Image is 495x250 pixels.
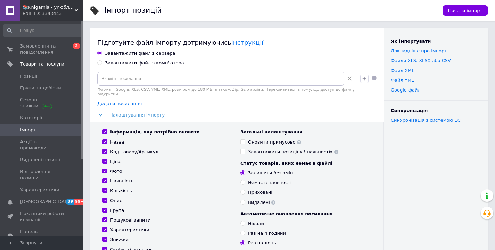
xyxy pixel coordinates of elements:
[391,118,461,123] a: Синхронізація з системою 1С
[110,158,121,165] div: Ціна
[391,68,414,73] a: Файл XML
[391,87,421,93] a: Google файл
[20,187,59,193] span: Характеристики
[3,24,82,37] input: Пошук
[240,129,371,135] div: Загальні налаштування
[20,115,42,121] span: Категорії
[110,227,149,233] div: Характеристики
[20,97,64,109] span: Сезонні знижки
[20,43,64,55] span: Замовлення та повідомлення
[110,178,134,184] div: Наявність
[20,157,60,163] span: Видалені позиції
[20,139,64,151] span: Акції та промокоди
[110,207,124,214] div: Група
[391,58,451,63] a: Файли ХLS, XLSX або CSV
[240,211,371,217] div: Автоматичне оновлення посилання
[248,189,272,196] div: Приховані
[110,188,132,194] div: Кількість
[110,149,158,155] div: Код товару/Артикул
[110,139,124,145] div: Назва
[20,61,64,67] span: Товари та послуги
[105,60,184,66] div: Завантажити файл з комп'ютера
[248,139,301,145] div: Оновити примусово
[240,160,371,166] div: Статус товарів, яких немає в файлі
[110,236,129,243] div: Знижки
[391,48,447,53] a: Докладніше про імпорт
[97,72,344,86] input: Вкажіть посилання
[391,38,481,44] div: Як імпортувати
[104,6,162,15] h1: Імпорт позицій
[20,127,36,133] span: Імпорт
[248,199,275,206] div: Видалені
[74,199,85,205] span: 99+
[20,169,64,181] span: Відновлення позицій
[231,39,263,46] a: інструкції
[20,85,61,91] span: Групи та добірки
[110,198,122,204] div: Опис
[97,101,142,106] span: Додати посилання
[248,221,264,227] div: Ніколи
[105,50,175,57] div: Завантажити файл з сервера
[97,87,355,96] div: Формат: Google, XLS, CSV, YML, XML, розміром до 180 МБ, а також Zip, Gzip архіви. Переконайтеся в...
[443,5,488,16] button: Почати імпорт
[110,217,150,223] div: Пошукові запити
[248,180,291,186] div: Немає в наявності
[97,38,377,47] div: Підготуйте файл імпорту дотримуючись
[110,129,200,135] div: Інформація, яку потрібно оновити
[248,230,286,236] div: Раз на 4 години
[391,107,481,114] div: Синхронізація
[20,210,64,223] span: Показники роботи компанії
[248,170,293,176] div: Залишити без змін
[248,149,338,155] div: Завантажити позиції «В наявності»
[248,240,278,246] div: Раз на день.
[73,43,80,49] span: 2
[23,10,83,17] div: Ваш ID: 3343443
[20,73,37,79] span: Позиції
[20,199,72,205] span: [DEMOGRAPHIC_DATA]
[110,168,122,174] div: Фото
[23,4,75,10] span: 📚Knigarnia - улюблені книги для всієї родини!
[448,8,482,13] span: Почати імпорт
[66,199,74,205] span: 39
[391,78,414,83] a: Файл YML
[109,112,165,118] span: Налаштування імпорту
[20,229,64,241] span: Панель управління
